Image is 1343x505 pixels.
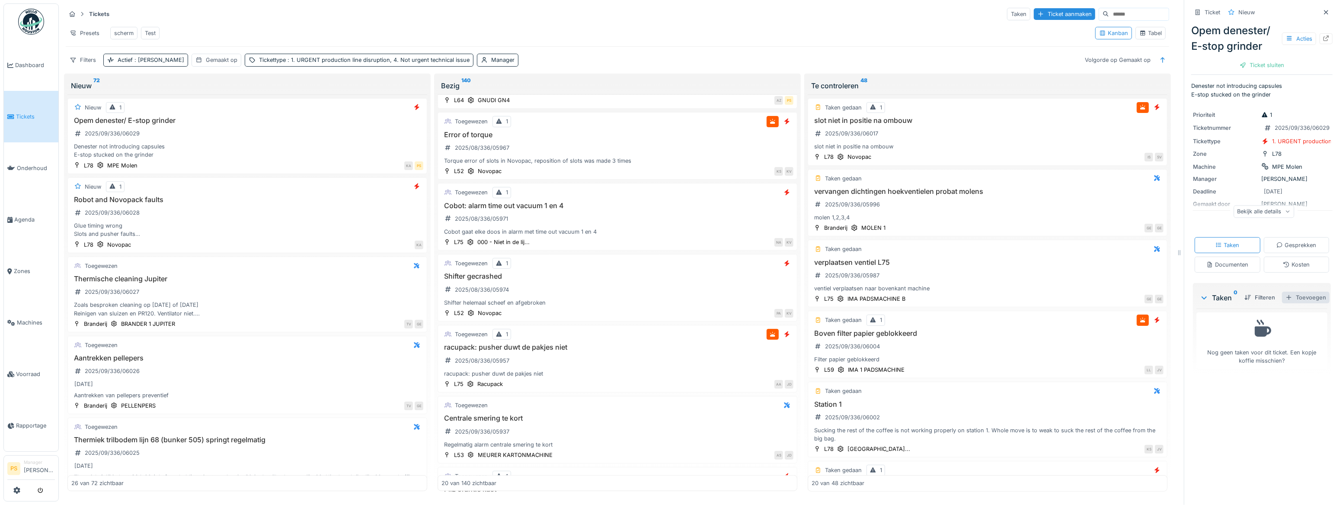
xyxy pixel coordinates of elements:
[506,188,508,196] div: 1
[506,472,508,480] div: 1
[1272,163,1302,171] div: MPE Molen
[825,342,880,351] div: 2025/09/336/06004
[121,320,175,328] div: BRANDER 1 JUPITER
[1191,82,1333,98] p: Denester not introducing capsules E-stop stucked on the grinder
[85,423,118,431] div: Toegewezen
[404,161,413,170] div: KA
[71,116,423,125] h3: Opem denester/ E-stop grinder
[1034,8,1095,20] div: Ticket aanmaken
[847,445,910,453] div: [GEOGRAPHIC_DATA]...
[812,400,1164,409] h3: Station 1
[880,466,882,474] div: 1
[415,161,423,170] div: PS
[107,161,137,170] div: MPE Molen
[1282,292,1330,303] div: Toevoegen
[71,473,423,489] div: Thermiek Q47 in kast 904-22 (platform hal 1) springt regelmatig. Dit is de trilbodem van lijn 68....
[404,402,413,410] div: TV
[119,103,122,112] div: 1
[24,459,55,466] div: Manager
[825,413,880,421] div: 2025/09/336/06002
[93,80,100,91] sup: 72
[85,183,101,191] div: Nieuw
[811,80,1164,91] div: Te controleren
[259,56,470,64] div: Tickettype
[441,414,793,422] h3: Centrale smering te kort
[785,309,793,318] div: KV
[785,380,793,389] div: JD
[812,213,1164,222] div: molen 1,2,3,4
[824,224,847,232] div: Branderij
[1261,111,1272,119] div: 1
[7,462,20,475] li: PS
[114,29,134,37] div: scherm
[455,472,488,480] div: Toegewezen
[825,466,862,474] div: Taken gedaan
[4,400,58,451] a: Rapportage
[1276,241,1317,249] div: Gesprekken
[1283,261,1310,269] div: Kosten
[491,56,515,64] div: Manager
[774,238,783,247] div: NA
[145,29,156,37] div: Test
[84,320,107,328] div: Branderij
[774,380,783,389] div: AA
[84,241,93,249] div: L78
[860,80,867,91] sup: 48
[1241,292,1279,303] div: Filteren
[478,167,502,175] div: Novopac
[506,330,508,338] div: 1
[824,445,834,453] div: L78
[1193,150,1258,158] div: Zone
[4,245,58,297] a: Zones
[441,228,793,236] div: Cobot gaat elke doos in alarm met time out vacuum 1 en 4
[15,61,55,69] span: Dashboard
[1155,366,1164,374] div: JV
[107,241,131,249] div: Novopac
[1155,295,1164,303] div: GE
[66,27,103,39] div: Presets
[812,187,1164,196] h3: vervangen dichtingen hoekventielen probat molens
[1238,8,1255,16] div: Nieuw
[1215,241,1240,249] div: Taken
[286,57,470,63] span: : 1. URGENT production line disruption, 4. Not urgent technical issue
[16,370,55,378] span: Voorraad
[1193,175,1331,183] div: [PERSON_NAME]
[14,216,55,224] span: Agenda
[7,459,55,480] a: PS Manager[PERSON_NAME]
[14,267,55,275] span: Zones
[1145,295,1153,303] div: GE
[785,451,793,460] div: JD
[66,54,100,66] div: Filters
[455,401,488,409] div: Toegewezen
[825,271,879,280] div: 2025/09/336/05987
[18,9,44,35] img: Badge_color-CXgf-gQk.svg
[84,402,107,410] div: Branderij
[1191,23,1333,54] div: Opem denester/ E-stop grinder
[1007,8,1030,20] div: Taken
[441,131,793,139] h3: Error of torque
[861,224,886,232] div: MOLEN 1
[415,320,423,328] div: GE
[812,284,1164,293] div: ventiel verplaatsen naar bovenkant machine
[71,436,423,444] h3: Thermiek trilbodem lijn 68 (bunker 505) springt regelmatig
[133,57,184,63] span: : [PERSON_NAME]
[84,161,93,170] div: L78
[812,142,1164,151] div: slot niet in positie na ombouw
[825,245,862,253] div: Taken gedaan
[506,117,508,125] div: 1
[4,194,58,245] a: Agenda
[477,238,530,246] div: 000 - Niet in de lij...
[85,262,118,270] div: Toegewezen
[441,157,793,165] div: Torque error of slots in Novopac, reposition of slots was made 3 times
[4,39,58,91] a: Dashboard
[4,142,58,194] a: Onderhoud
[441,272,793,280] h3: Shifter gecrashed
[71,354,423,362] h3: Aantrekken pellepers
[825,174,862,183] div: Taken gedaan
[455,330,488,338] div: Toegewezen
[85,209,140,217] div: 2025/09/336/06028
[85,129,140,138] div: 2025/09/336/06029
[825,387,862,395] div: Taken gedaan
[825,103,862,112] div: Taken gedaan
[785,238,793,247] div: KV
